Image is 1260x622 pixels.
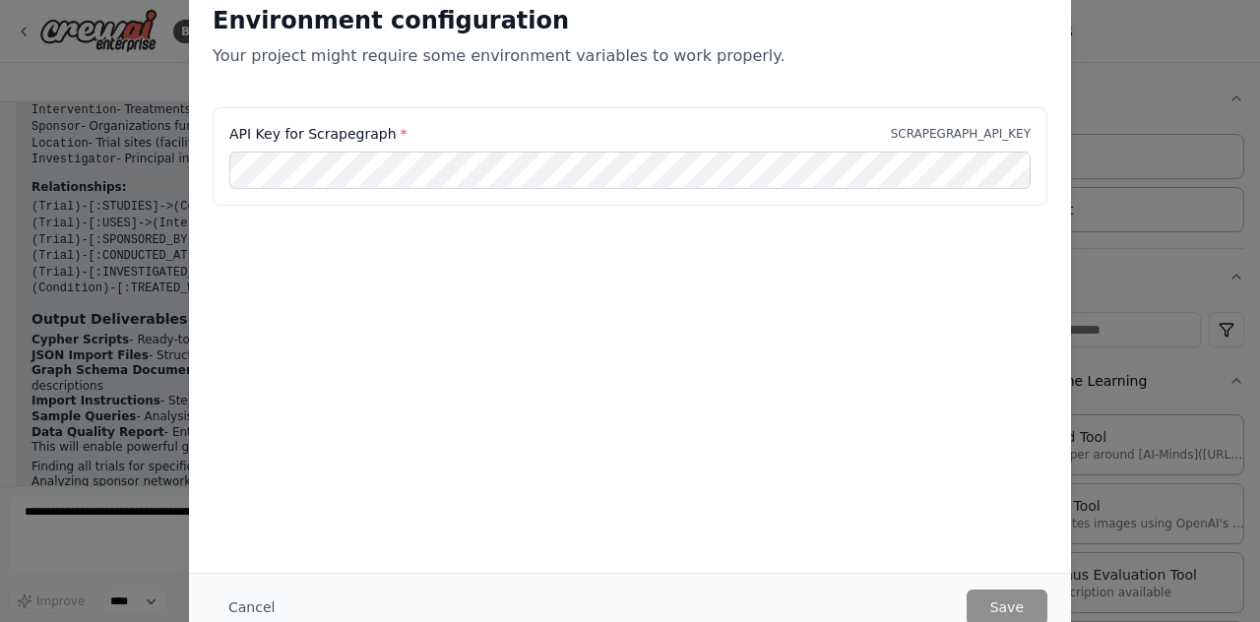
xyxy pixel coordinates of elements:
[891,126,1031,142] p: SCRAPEGRAPH_API_KEY
[213,5,1047,36] h2: Environment configuration
[213,44,1047,68] p: Your project might require some environment variables to work properly.
[229,124,408,144] label: API Key for Scrapegraph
